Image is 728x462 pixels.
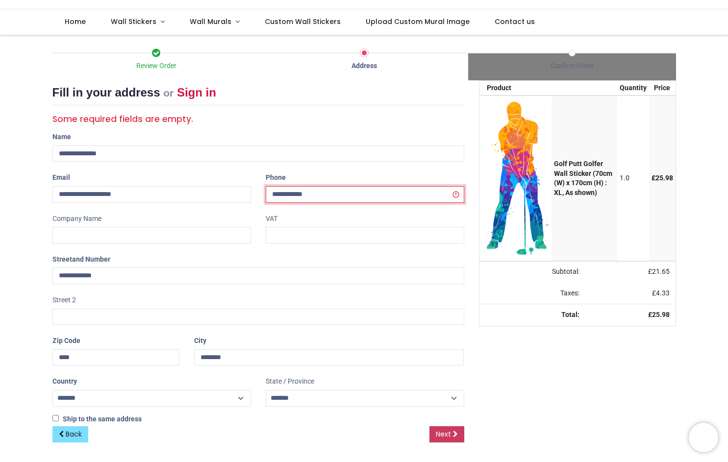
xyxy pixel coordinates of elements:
[487,102,550,255] img: C9m9wgAAAAZJREFUAwDttC2LCmCkAAAAAABJRU5ErkJggg==
[689,423,718,452] iframe: Brevo live chat
[52,414,142,424] label: Ship to the same address
[479,81,552,96] th: Product
[468,61,676,71] div: Confirm Order
[266,170,286,186] label: Phone
[52,211,101,227] label: Company Name
[52,333,80,349] label: Zip Code
[366,17,470,26] span: Upload Custom Mural Image
[617,81,649,96] th: Quantity
[52,292,76,309] label: Street 2
[652,311,670,318] span: 25.98
[72,255,110,263] span: and Number
[52,86,160,99] span: Fill in your address
[655,174,673,182] span: 25.98
[648,311,670,318] strong: £
[561,311,579,318] strong: Total:
[648,267,670,275] span: £
[265,17,341,26] span: Custom Wall Stickers
[652,289,670,297] span: £
[99,9,177,35] a: Wall Stickers
[652,174,673,182] span: £
[52,61,260,71] div: Review Order
[52,373,77,390] label: Country
[554,160,612,196] strong: Golf Putt Golfer Wall Sticker (70cm (W) x 170cm (H) : XL, As shown)
[52,426,88,443] a: Back
[436,429,451,439] span: Next
[495,17,535,26] span: Contact us
[52,129,71,146] label: Name
[479,261,585,283] td: Subtotal:
[190,17,231,26] span: Wall Murals
[266,211,277,227] label: VAT
[620,173,647,183] div: 1.0
[194,333,206,349] label: City
[111,17,156,26] span: Wall Stickers
[52,113,464,125] h5: Some required fields are empty.
[649,81,676,96] th: Price
[65,17,86,26] span: Home
[429,426,464,443] a: Next
[266,373,314,390] label: State / Province
[177,9,252,35] a: Wall Murals
[52,251,110,268] label: Street
[656,289,670,297] span: 4.33
[52,415,59,421] input: Ship to the same address
[177,86,216,99] a: Sign in
[66,429,82,439] span: Back
[479,283,585,304] td: Taxes:
[163,87,174,98] small: or
[652,267,670,275] span: 21.65
[52,170,70,186] label: Email
[260,61,468,71] div: Address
